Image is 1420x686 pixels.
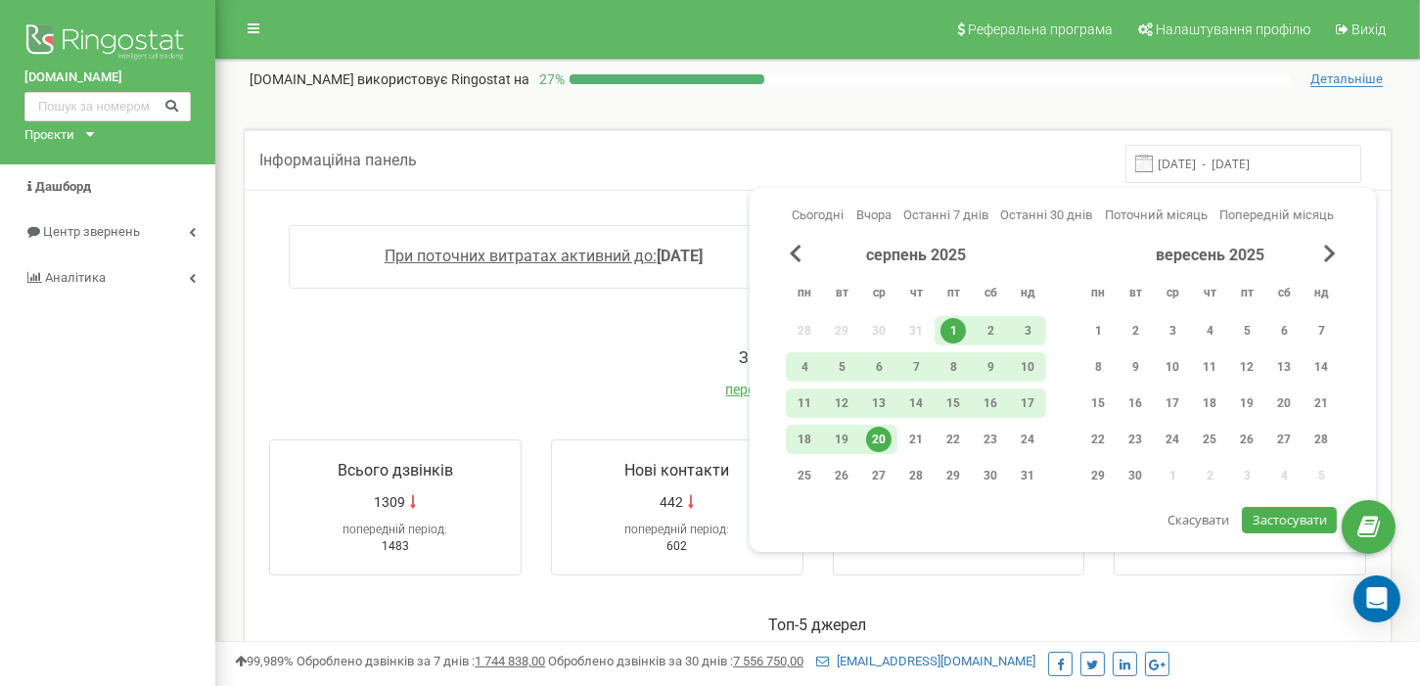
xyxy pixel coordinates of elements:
[1117,389,1154,418] div: вт 16 вер 2025 р.
[866,427,892,452] div: 20
[903,390,929,416] div: 14
[1195,280,1224,309] abbr: четвер
[1271,318,1297,343] div: 6
[1079,316,1117,345] div: пн 1 вер 2025 р.
[660,492,683,512] span: 442
[1154,352,1191,382] div: ср 10 вер 2025 р.
[1117,425,1154,454] div: вт 23 вер 2025 р.
[250,69,529,89] p: [DOMAIN_NAME]
[666,539,687,553] span: 602
[1160,390,1185,416] div: 17
[978,354,1003,380] div: 9
[35,179,91,194] span: Дашборд
[903,463,929,488] div: 28
[897,389,935,418] div: чт 14 серп 2025 р.
[24,126,74,145] div: Проєкти
[1191,352,1228,382] div: чт 11 вер 2025 р.
[1105,207,1208,222] span: Поточний місяць
[935,389,972,418] div: пт 15 серп 2025 р.
[1265,425,1303,454] div: сб 27 вер 2025 р.
[829,390,854,416] div: 12
[338,461,453,480] span: Всього дзвінків
[357,71,529,87] span: використовує Ringostat на
[1085,354,1111,380] div: 8
[903,354,929,380] div: 7
[935,461,972,490] div: пт 29 серп 2025 р.
[1353,575,1400,622] div: Open Intercom Messenger
[978,390,1003,416] div: 16
[1079,352,1117,382] div: пн 8 вер 2025 р.
[903,207,988,222] span: Останні 7 днів
[972,461,1009,490] div: сб 30 серп 2025 р.
[940,318,966,343] div: 1
[624,523,729,536] span: попередній період:
[1083,280,1113,309] abbr: понеділок
[1308,390,1334,416] div: 21
[1015,318,1040,343] div: 3
[1228,352,1265,382] div: пт 12 вер 2025 р.
[624,461,729,480] span: Нові контакти
[823,461,860,490] div: вт 26 серп 2025 р.
[1232,280,1261,309] abbr: п’ятниця
[1308,354,1334,380] div: 14
[972,316,1009,345] div: сб 2 серп 2025 р.
[786,245,1046,267] div: серпень 2025
[1009,389,1046,418] div: нд 17 серп 2025 р.
[856,207,892,222] span: Вчора
[1265,389,1303,418] div: сб 20 вер 2025 р.
[1271,354,1297,380] div: 13
[1303,316,1340,345] div: нд 7 вер 2025 р.
[1351,22,1386,37] span: Вихід
[1234,427,1260,452] div: 26
[1015,390,1040,416] div: 17
[792,427,817,452] div: 18
[829,463,854,488] div: 26
[1197,390,1222,416] div: 18
[823,425,860,454] div: вт 19 серп 2025 р.
[1009,425,1046,454] div: нд 24 серп 2025 р.
[790,280,819,309] abbr: понеділок
[1122,354,1148,380] div: 9
[1191,425,1228,454] div: чт 25 вер 2025 р.
[1122,390,1148,416] div: 16
[1158,280,1187,309] abbr: середа
[860,352,897,382] div: ср 6 серп 2025 р.
[1079,389,1117,418] div: пн 15 вер 2025 р.
[1303,425,1340,454] div: нд 28 вер 2025 р.
[897,352,935,382] div: чт 7 серп 2025 р.
[786,461,823,490] div: пн 25 серп 2025 р.
[1191,389,1228,418] div: чт 18 вер 2025 р.
[1234,318,1260,343] div: 5
[235,654,294,668] span: 99,989%
[792,463,817,488] div: 25
[1303,389,1340,418] div: нд 21 вер 2025 р.
[939,280,968,309] abbr: п’ятниця
[1009,316,1046,345] div: нд 3 серп 2025 р.
[792,390,817,416] div: 11
[1265,316,1303,345] div: сб 6 вер 2025 р.
[978,463,1003,488] div: 30
[976,280,1005,309] abbr: субота
[1228,389,1265,418] div: пт 19 вер 2025 р.
[786,352,823,382] div: пн 4 серп 2025 р.
[24,20,191,69] img: Ringostat logo
[1013,280,1042,309] abbr: неділя
[864,280,893,309] abbr: середа
[829,427,854,452] div: 19
[972,352,1009,382] div: сб 9 серп 2025 р.
[1154,389,1191,418] div: ср 17 вер 2025 р.
[1324,245,1336,262] span: Next Month
[866,390,892,416] div: 13
[726,382,910,397] a: перейти до журналу дзвінків
[1015,463,1040,488] div: 31
[1117,461,1154,490] div: вт 30 вер 2025 р.
[24,92,191,121] input: Пошук за номером
[897,461,935,490] div: чт 28 серп 2025 р.
[897,425,935,454] div: чт 21 серп 2025 р.
[343,523,447,536] span: попередній період:
[385,247,703,265] a: При поточних витратах активний до:[DATE]
[1308,427,1334,452] div: 28
[903,427,929,452] div: 21
[1154,425,1191,454] div: ср 24 вер 2025 р.
[1228,425,1265,454] div: пт 26 вер 2025 р.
